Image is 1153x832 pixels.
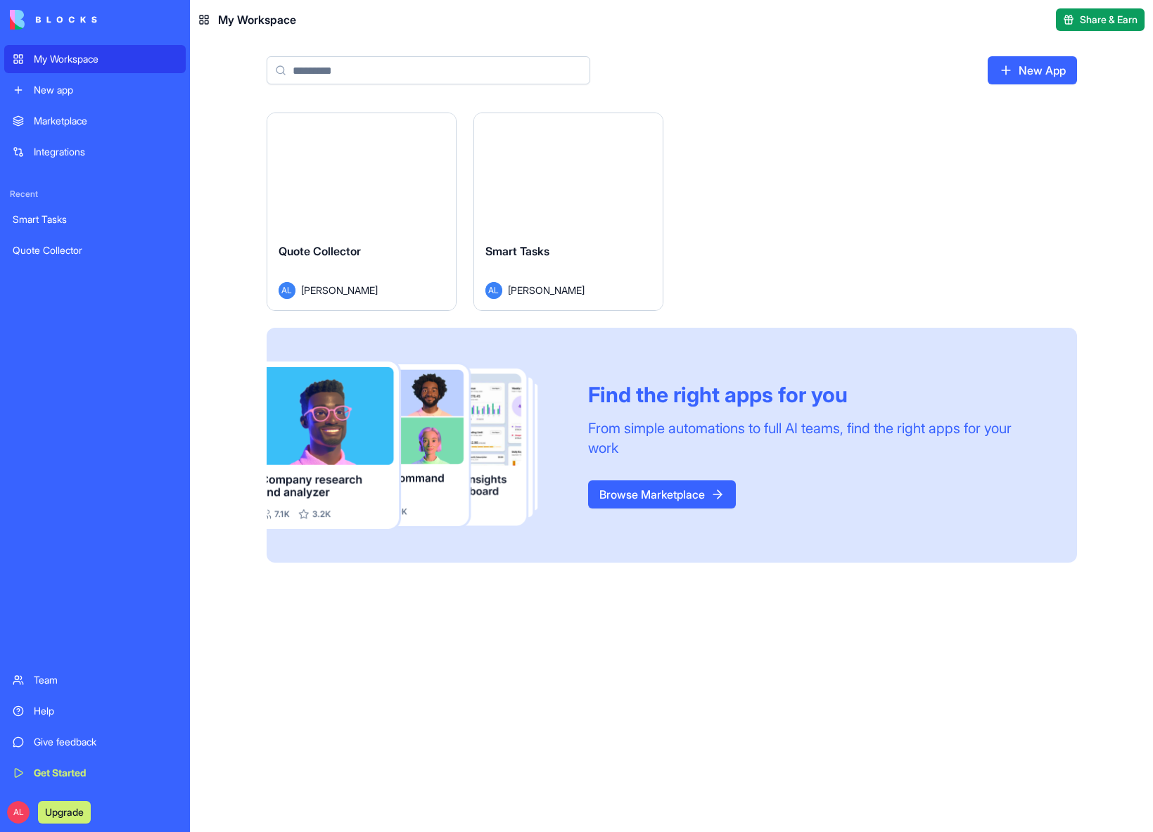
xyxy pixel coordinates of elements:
[1056,8,1145,31] button: Share & Earn
[279,244,361,258] span: Quote Collector
[4,697,186,725] a: Help
[267,361,566,530] img: Frame_181_egmpey.png
[588,418,1043,458] div: From simple automations to full AI teams, find the right apps for your work
[4,759,186,787] a: Get Started
[38,801,91,824] button: Upgrade
[34,83,177,97] div: New app
[34,114,177,128] div: Marketplace
[279,282,295,299] span: AL
[473,113,663,311] a: Smart TasksAL[PERSON_NAME]
[485,244,549,258] span: Smart Tasks
[34,145,177,159] div: Integrations
[34,704,177,718] div: Help
[267,113,457,311] a: Quote CollectorAL[PERSON_NAME]
[485,282,502,299] span: AL
[7,801,30,824] span: AL
[218,11,296,28] span: My Workspace
[13,243,177,257] div: Quote Collector
[34,673,177,687] div: Team
[4,45,186,73] a: My Workspace
[4,107,186,135] a: Marketplace
[34,52,177,66] div: My Workspace
[4,76,186,104] a: New app
[4,236,186,264] a: Quote Collector
[4,205,186,233] a: Smart Tasks
[508,283,585,297] span: [PERSON_NAME]
[588,382,1043,407] div: Find the right apps for you
[13,212,177,226] div: Smart Tasks
[4,138,186,166] a: Integrations
[4,188,186,200] span: Recent
[38,805,91,819] a: Upgrade
[1080,13,1138,27] span: Share & Earn
[988,56,1077,84] a: New App
[10,10,97,30] img: logo
[4,666,186,694] a: Team
[34,735,177,749] div: Give feedback
[301,283,378,297] span: [PERSON_NAME]
[4,728,186,756] a: Give feedback
[588,480,736,508] a: Browse Marketplace
[34,766,177,780] div: Get Started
